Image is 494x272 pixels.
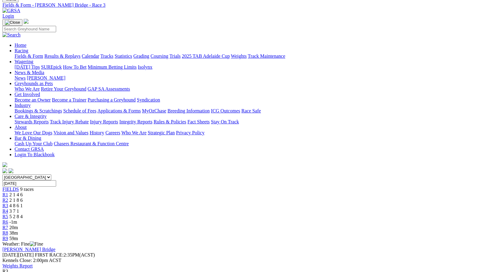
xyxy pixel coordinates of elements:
a: [PERSON_NAME] Bridge [2,247,56,252]
a: Results & Replays [44,53,80,59]
img: facebook.svg [2,168,7,173]
div: About [15,130,492,136]
a: ICG Outcomes [211,108,240,113]
span: 2 1 4 6 [9,192,23,197]
input: Select date [2,180,56,187]
a: Tracks [100,53,113,59]
img: Search [2,32,21,38]
span: 4 8 6 1 [9,203,23,208]
button: Toggle navigation [2,19,22,26]
div: Get Involved [15,97,492,103]
div: Racing [15,53,492,59]
a: Login To Blackbook [15,152,55,157]
a: Fields & Form [15,53,43,59]
a: How To Bet [63,64,87,70]
a: Track Injury Rebate [50,119,89,124]
img: Fine [30,241,43,247]
a: Track Maintenance [248,53,285,59]
span: -1m [9,219,17,225]
img: logo-grsa-white.png [24,19,29,24]
a: Care & Integrity [15,114,47,119]
a: History [90,130,104,135]
a: Stay On Track [211,119,239,124]
span: [DATE] [2,252,34,257]
a: GAP SA Assessments [88,86,130,91]
a: Isolynx [138,64,152,70]
a: Login [2,13,14,19]
a: Who We Are [15,86,40,91]
a: Strategic Plan [148,130,175,135]
a: MyOzChase [142,108,166,113]
a: Industry [15,103,31,108]
a: Become a Trainer [52,97,86,102]
div: News & Media [15,75,492,81]
span: 2 1 8 6 [9,198,23,203]
a: Weights Report [2,263,33,268]
a: Coursing [151,53,168,59]
img: twitter.svg [8,168,13,173]
div: Kennels Close: 2:00pm ACST [2,258,492,263]
a: Bar & Dining [15,136,41,141]
a: News & Media [15,70,44,75]
a: We Love Our Dogs [15,130,52,135]
a: Cash Up Your Club [15,141,52,146]
a: Who We Are [121,130,147,135]
a: Privacy Policy [176,130,205,135]
a: R4 [2,208,8,214]
img: Close [5,20,20,25]
a: R3 [2,203,8,208]
a: Bookings & Scratchings [15,108,62,113]
a: [PERSON_NAME] [27,75,65,81]
a: Syndication [137,97,160,102]
a: Become an Owner [15,97,51,102]
img: GRSA [2,8,20,13]
a: Home [15,43,26,48]
span: R2 [2,198,8,203]
span: FIRST RACE: [35,252,63,257]
span: 3 7 1 [9,208,19,214]
a: Applications & Forms [97,108,141,113]
a: Weights [231,53,247,59]
a: Fact Sheets [188,119,210,124]
a: R5 [2,214,8,219]
span: R8 [2,230,8,236]
span: 38m [9,230,18,236]
input: Search [2,26,56,32]
a: Grading [134,53,149,59]
span: 2:35PM(ACST) [35,252,95,257]
a: Rules & Policies [154,119,186,124]
a: R9 [2,236,8,241]
a: SUREpick [41,64,62,70]
a: Stewards Reports [15,119,49,124]
a: R1 [2,192,8,197]
a: Greyhounds as Pets [15,81,53,86]
a: Racing [15,48,28,53]
a: News [15,75,25,81]
a: Minimum Betting Limits [88,64,137,70]
a: Vision and Values [53,130,88,135]
a: Trials [169,53,181,59]
a: Fields & Form - [PERSON_NAME] Bridge - Race 3 [2,2,492,8]
a: [DATE] Tips [15,64,40,70]
a: Purchasing a Greyhound [88,97,136,102]
a: Chasers Restaurant & Function Centre [54,141,129,146]
a: R7 [2,225,8,230]
div: Bar & Dining [15,141,492,146]
a: Contact GRSA [15,146,44,152]
a: Schedule of Fees [63,108,96,113]
a: R6 [2,219,8,225]
a: Get Involved [15,92,40,97]
div: Wagering [15,64,492,70]
span: [DATE] [2,252,18,257]
img: logo-grsa-white.png [2,162,7,167]
a: Careers [105,130,120,135]
span: 9 races [20,187,34,192]
a: FIELDS [2,187,19,192]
